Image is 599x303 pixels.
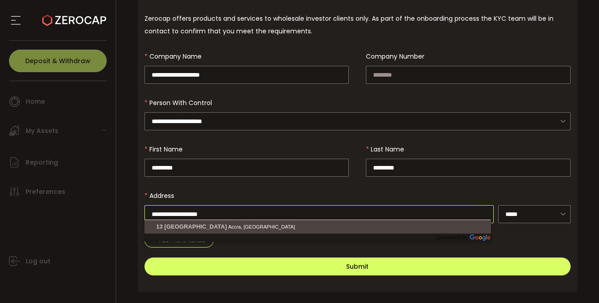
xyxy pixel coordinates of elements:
[144,257,571,275] button: Submit
[228,224,295,230] span: Accra, [GEOGRAPHIC_DATA]
[144,12,571,37] div: Zerocap offers products and services to wholesale investor clients only. As part of the onboardin...
[144,191,180,200] label: Address
[26,255,50,268] span: Log out
[26,95,45,108] span: Home
[26,124,59,138] span: My Assets
[25,58,90,64] span: Deposit & Withdraw
[26,156,58,169] span: Reporting
[156,223,162,230] span: 13
[164,223,227,230] span: [GEOGRAPHIC_DATA]
[346,262,369,271] span: Submit
[26,185,65,198] span: Preferences
[9,50,107,72] button: Deposit & Withdraw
